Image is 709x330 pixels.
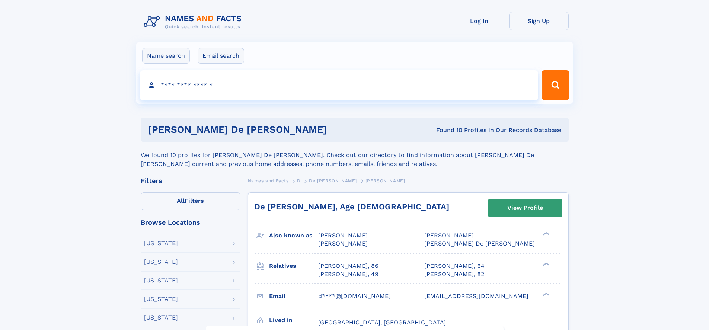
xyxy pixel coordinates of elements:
[424,270,484,278] a: [PERSON_NAME], 82
[141,192,240,210] label: Filters
[297,178,301,183] span: D
[541,262,550,266] div: ❯
[318,240,368,247] span: [PERSON_NAME]
[318,232,368,239] span: [PERSON_NAME]
[248,176,289,185] a: Names and Facts
[140,70,539,100] input: search input
[541,231,550,236] div: ❯
[488,199,562,217] a: View Profile
[198,48,244,64] label: Email search
[269,260,318,272] h3: Relatives
[424,232,474,239] span: [PERSON_NAME]
[141,219,240,226] div: Browse Locations
[144,278,178,283] div: [US_STATE]
[541,292,550,297] div: ❯
[309,178,357,183] span: De [PERSON_NAME]
[144,296,178,302] div: [US_STATE]
[269,229,318,242] h3: Also known as
[144,259,178,265] div: [US_STATE]
[269,290,318,302] h3: Email
[144,240,178,246] div: [US_STATE]
[144,315,178,321] div: [US_STATE]
[424,240,535,247] span: [PERSON_NAME] De [PERSON_NAME]
[141,142,569,169] div: We found 10 profiles for [PERSON_NAME] De [PERSON_NAME]. Check out our directory to find informat...
[424,262,485,270] a: [PERSON_NAME], 64
[142,48,190,64] label: Name search
[381,126,561,134] div: Found 10 Profiles In Our Records Database
[542,70,569,100] button: Search Button
[450,12,509,30] a: Log In
[509,12,569,30] a: Sign Up
[318,262,379,270] a: [PERSON_NAME], 86
[424,292,528,299] span: [EMAIL_ADDRESS][DOMAIN_NAME]
[309,176,357,185] a: De [PERSON_NAME]
[254,202,449,211] a: De [PERSON_NAME], Age [DEMOGRAPHIC_DATA]
[269,314,318,327] h3: Lived in
[141,12,248,32] img: Logo Names and Facts
[148,125,381,134] h1: [PERSON_NAME] De [PERSON_NAME]
[507,199,543,217] div: View Profile
[318,319,446,326] span: [GEOGRAPHIC_DATA], [GEOGRAPHIC_DATA]
[318,270,379,278] a: [PERSON_NAME], 49
[297,176,301,185] a: D
[365,178,405,183] span: [PERSON_NAME]
[177,197,185,204] span: All
[141,177,240,184] div: Filters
